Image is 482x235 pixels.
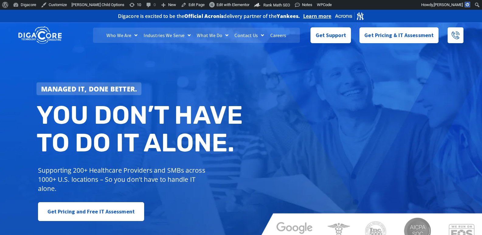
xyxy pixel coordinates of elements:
h2: Digacore is excited to be the delivery partner of the [118,14,300,19]
b: Official Acronis [184,13,224,19]
span: Get Pricing and Free IT Assessment [47,206,135,218]
span: Get Pricing & IT Assessment [364,29,434,41]
a: Get Pricing & IT Assessment [359,27,439,43]
span: Edit with Elementor [217,2,249,7]
nav: Menu [93,28,300,43]
a: Managed IT, done better. [36,82,142,95]
strong: Managed IT, done better. [41,84,137,93]
span: Rank Math SEO [263,3,290,7]
p: Supporting 200+ Healthcare Providers and SMBs across 1000+ U.S. locations – So you don’t have to ... [38,166,208,193]
a: Who We Are [103,28,140,43]
a: What We Do [194,28,231,43]
a: Get Pricing and Free IT Assessment [38,202,144,221]
img: Acronis [335,12,364,20]
a: Contact Us [231,28,267,43]
a: Learn more [303,13,331,19]
b: Yankees. [277,13,300,19]
h2: You don’t have to do IT alone. [36,101,246,157]
a: Get Support [310,27,351,43]
span: Get Support [316,29,346,41]
img: DigaCore Technology Consulting [18,26,62,45]
a: Careers [267,28,290,43]
span: [PERSON_NAME] [434,2,463,7]
a: Industries We Serve [140,28,194,43]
